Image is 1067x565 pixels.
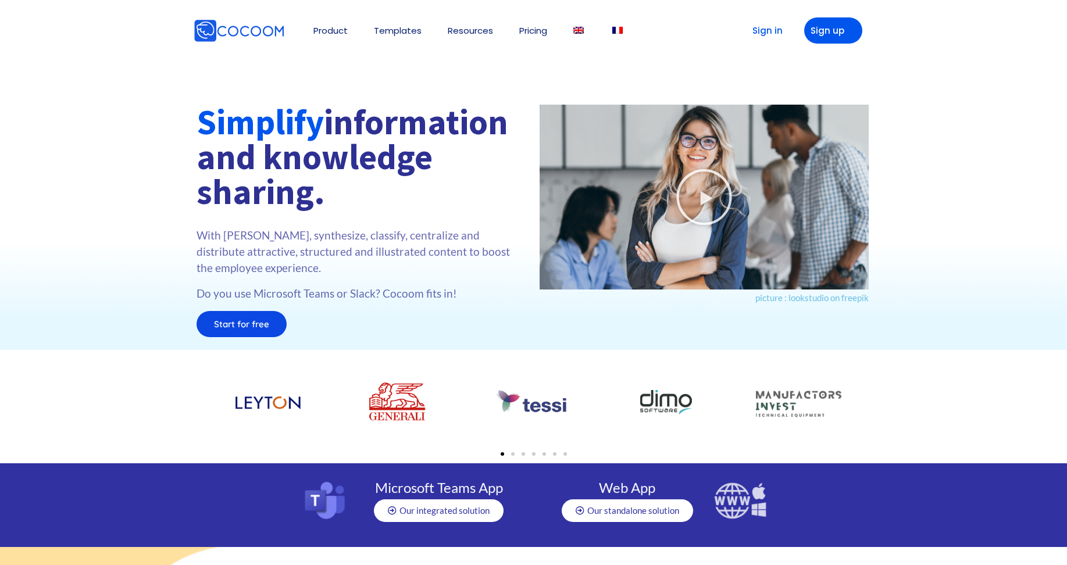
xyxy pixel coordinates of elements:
[399,506,490,515] span: Our integrated solution
[448,26,493,35] a: Resources
[197,285,528,302] p: Do you use Microsoft Teams or Slack? Cocoom fits in!
[214,320,269,328] span: Start for free
[552,481,702,495] h4: Web App
[612,27,623,34] img: French
[197,105,528,209] h1: information and knowledge sharing.
[755,292,869,303] a: picture : lookstudio on freepik
[543,452,546,456] span: Go to slide 5
[553,452,556,456] span: Go to slide 6
[363,481,515,495] h4: Microsoft Teams App
[563,452,567,456] span: Go to slide 7
[374,499,504,522] a: Our integrated solution
[734,17,793,44] a: Sign in
[573,27,584,34] img: English
[562,499,693,522] a: Our standalone solution
[587,506,679,515] span: Our standalone solution
[197,227,528,276] p: With [PERSON_NAME], synthesize, classify, centralize and distribute attractive, structured and il...
[804,17,862,44] a: Sign up
[532,452,536,456] span: Go to slide 4
[519,26,547,35] a: Pricing
[501,452,504,456] span: Go to slide 1
[313,26,348,35] a: Product
[522,452,525,456] span: Go to slide 3
[197,100,324,144] font: Simplify
[197,311,287,337] a: Start for free
[511,452,515,456] span: Go to slide 2
[374,26,422,35] a: Templates
[194,19,284,42] img: Cocoom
